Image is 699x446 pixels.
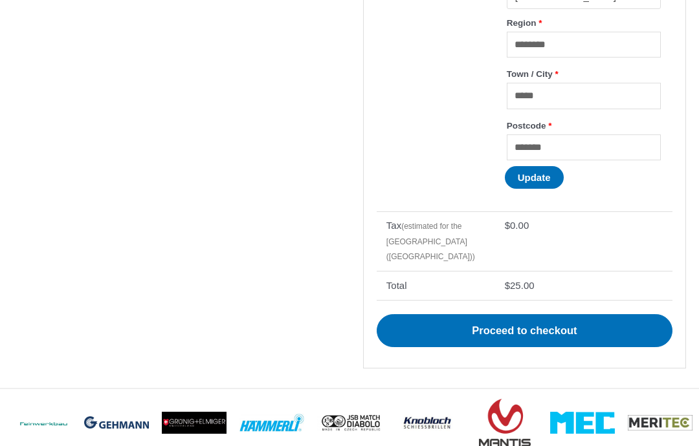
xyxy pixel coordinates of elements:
[386,222,475,261] small: (estimated for the [GEOGRAPHIC_DATA] ([GEOGRAPHIC_DATA]))
[377,314,672,348] a: Proceed to checkout
[377,211,495,271] th: Tax
[505,166,564,189] button: Update
[377,271,495,300] th: Total
[507,14,661,32] label: Region
[505,220,529,231] bdi: 0.00
[505,220,510,231] span: $
[507,117,661,134] label: Postcode
[505,280,510,291] span: $
[505,280,535,291] bdi: 25.00
[507,65,661,83] label: Town / City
